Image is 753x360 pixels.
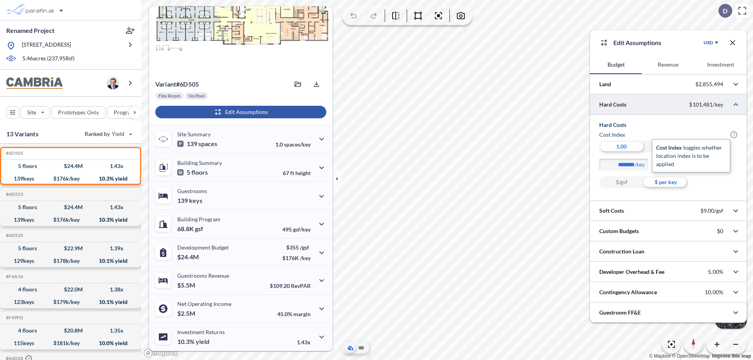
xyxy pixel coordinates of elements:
p: Guestrooms Revenue [177,272,229,279]
p: $355 [282,244,311,251]
img: user logo [107,77,119,89]
span: /key [300,255,311,261]
p: 45.0% [277,311,311,317]
a: Mapbox homepage [144,349,178,358]
span: cost index [656,144,682,151]
button: Aerial View [346,343,355,353]
p: $9.00/gsf [700,207,723,214]
span: spaces [198,140,217,148]
p: 5.46 acres ( 237,958 sf) [22,54,75,63]
a: Mapbox [649,353,671,359]
span: /gsf [300,244,309,251]
p: Renamed Project [6,26,55,35]
h5: Click to copy the code [4,315,23,320]
p: Guestrooms [177,188,207,194]
p: 68.8K [177,225,203,233]
p: Building Program [177,216,220,223]
p: $5.5M [177,281,196,289]
span: spaces/key [284,141,311,148]
p: 5 [177,168,208,176]
span: Variant [155,80,176,88]
a: Improve this map [712,353,751,359]
p: Land [599,80,611,88]
span: ? [730,131,737,138]
p: 10.00% [705,289,723,296]
span: gsf/key [293,226,311,233]
div: $ per key [644,176,688,188]
p: Edit Assumptions [613,38,661,47]
p: Construction Loan [599,248,644,255]
p: 13 Variants [6,129,38,139]
p: [STREET_ADDRESS] [22,41,71,51]
label: /key [635,161,652,168]
p: # 6d505 [155,80,199,88]
p: Soft Costs [599,207,624,215]
h5: Click to copy the code [4,192,23,197]
button: Investment [695,55,747,74]
button: Prototypes Only [51,106,105,119]
button: Edit Assumptions [155,106,326,118]
p: D [723,7,728,14]
button: Revenue [642,55,694,74]
span: margin [293,311,311,317]
p: No Pool [188,93,205,99]
span: floors [191,168,208,176]
button: Site Plan [356,343,366,353]
p: Site Summary [177,131,211,137]
span: height [295,170,311,176]
p: 1.43x [297,339,311,346]
p: 10.3% [177,338,209,346]
div: $/gsf [599,176,644,188]
button: Program [107,106,149,119]
span: RevPAR [291,282,311,289]
div: 1.00 [599,141,644,152]
h5: Click to copy the code [4,150,23,156]
p: Developer Overhead & Fee [599,268,664,276]
p: $0 [717,228,723,235]
p: Prototypes Only [58,109,99,116]
span: ft [290,170,294,176]
p: Program [114,109,136,116]
span: toggles whether location index is to be applied [656,144,722,167]
h5: Click to copy the code [4,233,23,238]
button: Site [20,106,50,119]
p: 139 [177,140,217,148]
p: $109.20 [270,282,311,289]
h5: Hard Costs [599,121,737,129]
a: OpenStreetMap [672,353,710,359]
p: $2,855,494 [695,81,723,88]
p: Building Summary [177,159,222,166]
p: 495 [282,226,311,233]
p: 139 [177,197,202,204]
p: 1.0 [275,141,311,148]
span: gsf [195,225,203,233]
h5: Click to copy the code [4,274,23,279]
div: 1.18 [644,141,688,152]
span: keys [189,197,202,204]
div: USD [704,40,713,46]
p: $2.5M [177,309,196,317]
span: Yield [112,130,125,138]
p: Custom Budgets [599,227,639,235]
p: Site [27,109,36,116]
p: 5.00% [708,268,723,275]
p: Flex Room [158,93,180,99]
p: Development Budget [177,244,229,251]
button: Budget [590,55,642,74]
p: Contingency Allowance [599,288,657,296]
p: $24.4M [177,253,200,261]
p: Guestroom FF&E [599,309,641,317]
img: BrandImage [6,77,63,89]
span: yield [196,338,209,346]
p: Net Operating Income [177,300,231,307]
h6: Cost index [599,131,625,139]
p: 67 [283,170,311,176]
p: $176K [282,255,311,261]
p: Investment Returns [177,329,225,335]
button: Ranked by Yield [78,128,137,140]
